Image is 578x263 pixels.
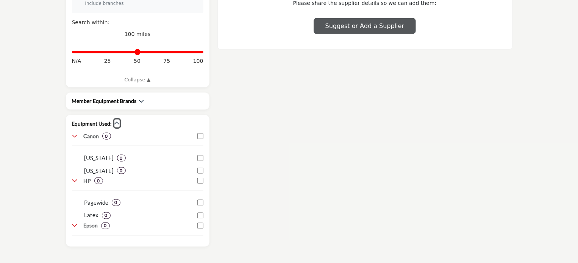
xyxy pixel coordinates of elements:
[117,167,126,174] div: 0 Results For Arizona
[325,22,404,30] span: Suggest or Add a Supplier
[105,134,108,139] b: 0
[197,178,203,184] input: HP checkbox
[197,155,203,161] input: Colorado checkbox
[97,178,100,184] b: 0
[314,18,416,34] button: Suggest or Add a Supplier
[120,168,123,173] b: 0
[84,222,98,230] h3: Epson
[102,133,111,140] div: 0 Results For Canon
[112,199,120,206] div: 0 Results For Pagewide
[163,57,170,65] span: 75
[105,213,108,218] b: 0
[72,57,81,65] span: N/A
[84,167,114,175] p: Arizona
[84,177,91,185] h3: HP
[72,97,137,105] h2: Member Equipment Brands
[101,223,110,229] div: 0 Results For Epson
[72,19,203,26] div: Search within:
[125,31,151,37] span: 100 miles
[104,223,107,229] b: 0
[72,76,203,84] a: Collapse ▲
[85,0,198,7] div: Include branches
[84,199,109,207] p: Pagewide
[102,212,111,219] div: 0 Results For Latex
[84,132,99,140] h3: Canon
[72,120,112,128] h2: Equipment Used:
[84,211,99,220] p: Latex
[84,154,114,162] p: Colorado
[115,200,117,205] b: 0
[94,177,103,184] div: 0 Results For HP
[120,156,123,161] b: 0
[193,57,203,65] span: 100
[197,133,203,139] input: Canon checkbox
[197,213,203,219] input: Latex checkbox
[197,200,203,206] input: Pagewide checkbox
[197,168,203,174] input: Arizona checkbox
[117,155,126,162] div: 0 Results For Colorado
[197,223,203,229] input: Epson checkbox
[104,57,111,65] span: 25
[134,57,141,65] span: 50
